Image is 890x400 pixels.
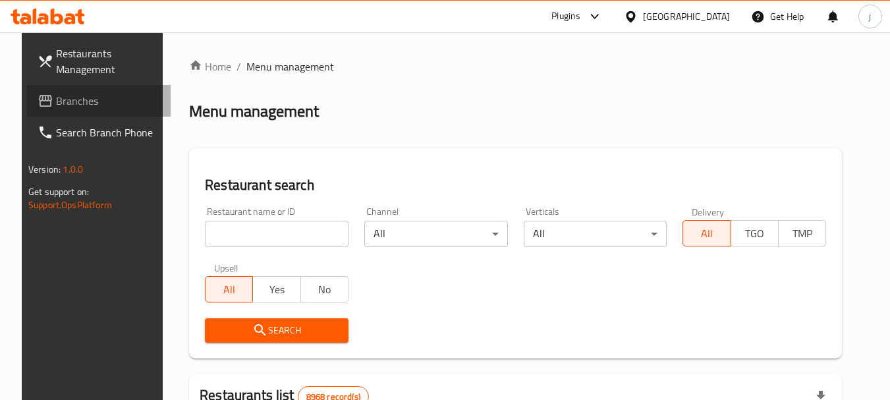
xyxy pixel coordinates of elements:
[246,59,334,74] span: Menu management
[306,280,343,299] span: No
[364,221,508,247] div: All
[56,93,160,109] span: Branches
[28,161,61,178] span: Version:
[215,322,338,339] span: Search
[688,224,725,243] span: All
[27,85,171,117] a: Branches
[731,220,779,246] button: TGO
[205,221,348,247] input: Search for restaurant name or ID..
[205,175,826,195] h2: Restaurant search
[189,59,231,74] a: Home
[28,183,89,200] span: Get support on:
[27,117,171,148] a: Search Branch Phone
[737,224,773,243] span: TGO
[252,276,300,302] button: Yes
[189,101,319,122] h2: Menu management
[682,220,731,246] button: All
[28,196,112,214] a: Support.OpsPlatform
[205,276,253,302] button: All
[692,207,725,216] label: Delivery
[551,9,580,24] div: Plugins
[869,9,871,24] span: j
[236,59,241,74] li: /
[189,59,842,74] nav: breadcrumb
[524,221,667,247] div: All
[63,161,83,178] span: 1.0.0
[27,38,171,85] a: Restaurants Management
[211,280,248,299] span: All
[56,45,160,77] span: Restaurants Management
[56,125,160,140] span: Search Branch Phone
[784,224,821,243] span: TMP
[258,280,295,299] span: Yes
[778,220,826,246] button: TMP
[214,263,238,272] label: Upsell
[300,276,348,302] button: No
[205,318,348,343] button: Search
[643,9,730,24] div: [GEOGRAPHIC_DATA]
